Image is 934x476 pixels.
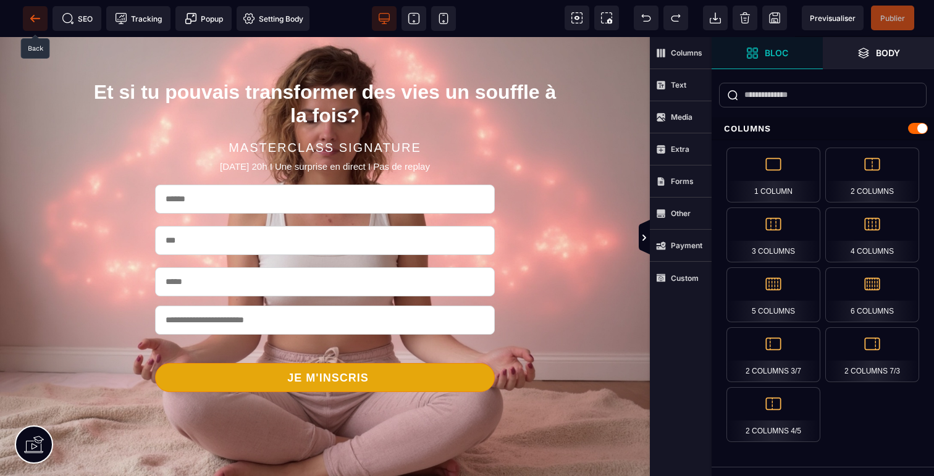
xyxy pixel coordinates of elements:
strong: Bloc [765,48,788,57]
strong: Payment [671,241,702,250]
div: 2 Columns [825,148,919,203]
div: 5 Columns [726,267,820,322]
div: 3 Columns [726,207,820,262]
strong: Custom [671,273,699,283]
strong: Media [671,112,692,122]
span: [DATE] 20h I Une surprise en direct I Pas de replay [220,124,430,135]
span: Popup [185,12,223,25]
strong: Body [876,48,900,57]
div: 6 Columns [825,267,919,322]
span: Open Blocks [712,37,823,69]
span: Screenshot [594,6,619,30]
div: Columns [712,117,934,140]
span: View components [565,6,589,30]
span: Tracking [115,12,162,25]
button: JE M'INSCRIS [155,326,495,355]
h1: Et si tu pouvais transformer des vies un souffle à la fois? [93,37,557,97]
strong: Extra [671,144,689,154]
strong: Columns [671,48,702,57]
span: Previsualiser [810,14,856,23]
div: 1 Column [726,148,820,203]
strong: Forms [671,177,694,186]
span: Open Layer Manager [823,37,934,69]
span: SEO [62,12,93,25]
span: Preview [802,6,864,30]
span: Setting Body [243,12,303,25]
div: 2 Columns 4/5 [726,387,820,442]
strong: Other [671,209,691,218]
strong: Text [671,80,686,90]
div: 4 Columns [825,207,919,262]
h2: MASTERCLASS SIGNATURE [93,97,557,124]
div: 2 Columns 3/7 [726,327,820,382]
span: Publier [880,14,905,23]
div: 2 Columns 7/3 [825,327,919,382]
